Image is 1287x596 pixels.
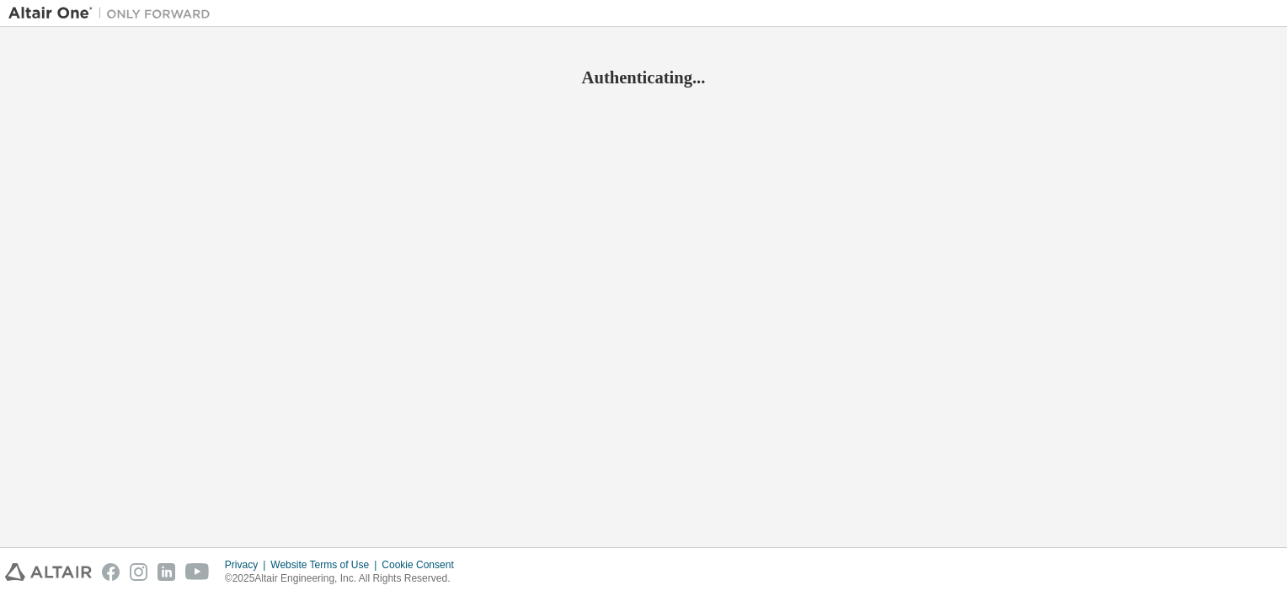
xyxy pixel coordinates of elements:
[275,558,398,572] div: Website Terms of Use
[398,558,485,572] div: Cookie Consent
[225,572,485,586] p: © 2025 Altair Engineering, Inc. All Rights Reserved.
[158,563,175,581] img: linkedin.svg
[5,563,92,581] img: altair_logo.svg
[130,563,147,581] img: instagram.svg
[8,67,1279,88] h2: Authenticating...
[8,5,219,22] img: Altair One
[102,563,120,581] img: facebook.svg
[185,563,210,581] img: youtube.svg
[225,558,275,572] div: Privacy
